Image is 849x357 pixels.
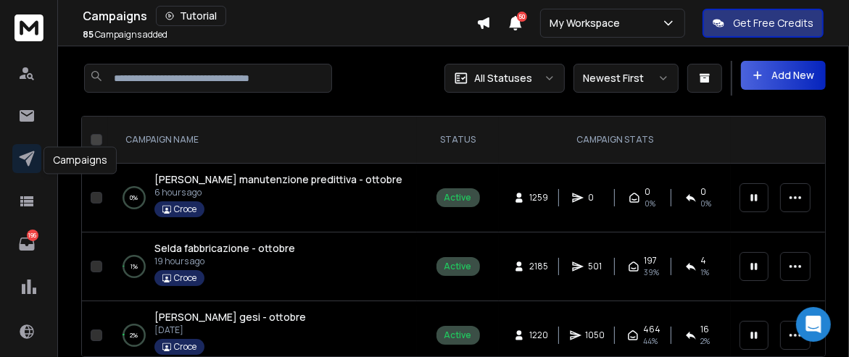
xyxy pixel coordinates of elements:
[108,232,417,301] td: 1%Selda fabbricazione - ottobre19 hours agoCroce
[154,241,295,256] a: Selda fabbricazione - ottobre
[444,192,472,203] div: Active
[154,241,295,255] span: Selda fabbricazione - ottobre
[44,147,117,175] div: Campaigns
[131,190,138,205] p: 0 %
[701,198,712,209] span: 0%
[529,192,548,203] span: 1259
[131,259,138,274] p: 1 %
[701,335,711,347] span: 2 %
[154,324,306,336] p: [DATE]
[573,64,679,93] button: Newest First
[154,310,306,324] a: [PERSON_NAME] gesi - ottobre
[108,164,417,232] td: 0%[PERSON_NAME] manutenzione predittiva - ottobre6 hours agoCroce
[444,329,472,341] div: Active
[517,12,527,22] span: 50
[588,261,602,272] span: 501
[644,255,657,266] span: 197
[701,186,707,198] span: 0
[499,117,731,164] th: CAMPAIGN STATS
[12,230,41,259] a: 196
[174,341,196,353] p: Croce
[174,203,196,215] p: Croce
[586,329,605,341] span: 1050
[796,307,831,342] div: Open Intercom Messenger
[701,324,710,335] span: 16
[83,28,94,41] span: 85
[154,172,402,187] a: [PERSON_NAME] manutenzione predittiva - ottobre
[417,117,499,164] th: STATUS
[108,117,417,164] th: CAMPAIGN NAME
[701,255,707,266] span: 4
[83,6,476,26] div: Campaigns
[741,61,826,90] button: Add New
[643,335,658,347] span: 44 %
[588,192,602,203] span: 0
[83,29,167,41] p: Campaigns added
[174,272,196,284] p: Croce
[645,186,650,198] span: 0
[156,6,226,26] button: Tutorial
[703,9,824,38] button: Get Free Credits
[27,230,38,241] p: 196
[550,16,626,30] p: My Workspace
[154,310,306,324] span: [PERSON_NAME] gesi - ottobre
[529,329,548,341] span: 1220
[474,71,532,85] p: All Statuses
[154,172,402,186] span: [PERSON_NAME] manutenzione predittiva - ottobre
[645,198,655,209] span: 0%
[733,16,813,30] p: Get Free Credits
[529,261,548,272] span: 2185
[444,261,472,272] div: Active
[701,266,710,278] span: 1 %
[154,187,402,198] p: 6 hours ago
[643,324,660,335] span: 464
[131,328,138,343] p: 2 %
[154,256,295,267] p: 19 hours ago
[644,266,659,278] span: 39 %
